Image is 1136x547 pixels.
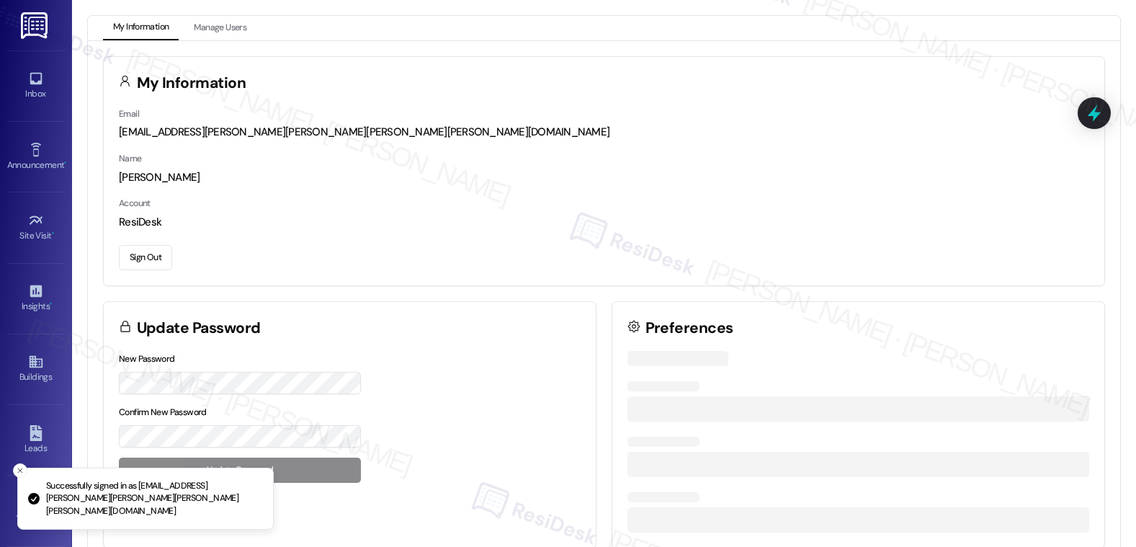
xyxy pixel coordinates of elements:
[119,108,139,120] label: Email
[7,421,65,460] a: Leads
[119,125,1089,140] div: [EMAIL_ADDRESS][PERSON_NAME][PERSON_NAME][PERSON_NAME][PERSON_NAME][DOMAIN_NAME]
[137,321,261,336] h3: Update Password
[7,279,65,318] a: Insights •
[119,197,151,209] label: Account
[119,353,175,365] label: New Password
[119,245,172,270] button: Sign Out
[103,16,179,40] button: My Information
[645,321,733,336] h3: Preferences
[52,228,54,239] span: •
[46,480,261,518] p: Successfully signed in as [EMAIL_ADDRESS][PERSON_NAME][PERSON_NAME][PERSON_NAME][PERSON_NAME][DOM...
[7,350,65,388] a: Buildings
[13,463,27,478] button: Close toast
[119,406,207,418] label: Confirm New Password
[119,170,1089,185] div: [PERSON_NAME]
[7,208,65,247] a: Site Visit •
[50,299,52,309] span: •
[119,153,142,164] label: Name
[7,492,65,530] a: Templates •
[7,66,65,105] a: Inbox
[21,12,50,39] img: ResiDesk Logo
[119,215,1089,230] div: ResiDesk
[184,16,256,40] button: Manage Users
[137,76,246,91] h3: My Information
[64,158,66,168] span: •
